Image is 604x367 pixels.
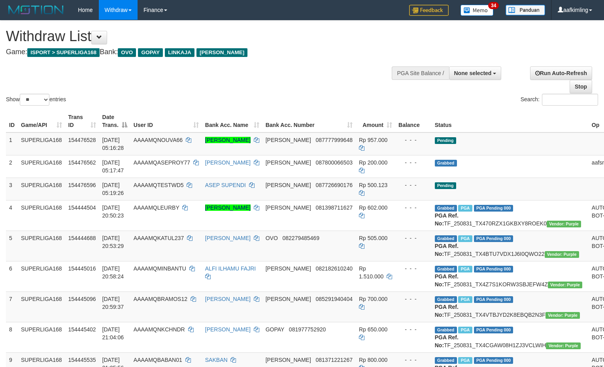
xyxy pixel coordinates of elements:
span: Vendor URL: https://trx4.1velocity.biz [547,221,581,227]
span: Grabbed [435,296,457,303]
span: PGA Pending [474,266,513,272]
th: Amount: activate to sort column ascending [356,110,395,132]
span: 154476562 [68,159,96,166]
span: 154445535 [68,357,96,363]
span: [DATE] 05:16:28 [102,137,124,151]
td: TF_250831_TX4CGAW08H1ZJ3VCLWIH [432,322,589,352]
span: AAAAMQLEURBY [134,204,179,211]
span: Rp 700.000 [359,296,387,302]
th: Status [432,110,589,132]
span: PGA Pending [474,205,513,212]
th: Bank Acc. Name: activate to sort column ascending [202,110,262,132]
span: AAAAMQASEPROY77 [134,159,190,166]
span: AAAAMQNKCHNDR [134,326,185,333]
span: [DATE] 05:19:26 [102,182,124,196]
th: Date Trans.: activate to sort column descending [99,110,130,132]
span: 154476528 [68,137,96,143]
th: Bank Acc. Number: activate to sort column ascending [262,110,356,132]
div: - - - [398,136,428,144]
b: PGA Ref. No: [435,212,459,227]
span: Rp 602.000 [359,204,387,211]
div: - - - [398,234,428,242]
td: 7 [6,291,18,322]
div: - - - [398,356,428,364]
b: PGA Ref. No: [435,304,459,318]
label: Show entries [6,94,66,106]
span: LINKAJA [165,48,194,57]
span: [DATE] 21:04:06 [102,326,124,341]
span: Marked by aafheankoy [458,266,472,272]
a: Stop [570,80,592,93]
span: GOPAY [266,326,284,333]
td: 3 [6,178,18,200]
a: ASEP SUPENDI [205,182,246,188]
span: AAAAMQTESTWD5 [134,182,184,188]
span: Grabbed [435,357,457,364]
span: 154444504 [68,204,96,211]
span: Vendor URL: https://trx4.1velocity.biz [545,312,580,319]
span: [DATE] 05:17:47 [102,159,124,174]
span: Rp 957.000 [359,137,387,143]
a: Run Auto-Refresh [530,66,592,80]
span: Vendor URL: https://trx4.1velocity.biz [548,282,582,288]
input: Search: [542,94,598,106]
td: 2 [6,155,18,178]
span: Pending [435,182,456,189]
span: Rp 800.000 [359,357,387,363]
span: Copy 087777999648 to clipboard [316,137,353,143]
span: 154476596 [68,182,96,188]
span: AAAAMQBABAN01 [134,357,182,363]
span: 154444688 [68,235,96,241]
span: None selected [454,70,492,76]
select: Showentries [20,94,49,106]
span: Copy 082279485469 to clipboard [283,235,319,241]
td: 8 [6,322,18,352]
div: PGA Site Balance / [392,66,449,80]
span: Rp 200.000 [359,159,387,166]
span: Grabbed [435,327,457,333]
span: OVO [266,235,278,241]
span: Vendor URL: https://trx4.1velocity.biz [545,251,579,258]
span: 154445402 [68,326,96,333]
span: Rp 505.000 [359,235,387,241]
span: Copy 081371221267 to clipboard [316,357,353,363]
div: - - - [398,204,428,212]
span: [PERSON_NAME] [266,159,311,166]
span: [PERSON_NAME] [266,265,311,272]
td: SUPERLIGA168 [18,132,65,155]
span: Marked by aafounsreynich [458,205,472,212]
a: [PERSON_NAME] [205,296,251,302]
span: Grabbed [435,160,457,166]
td: TF_250831_TX4Z7S1KORW3SBJEFW4Z [432,261,589,291]
td: SUPERLIGA168 [18,155,65,178]
span: Grabbed [435,266,457,272]
a: [PERSON_NAME] [205,326,251,333]
span: Copy 081977752920 to clipboard [289,326,326,333]
th: Balance [395,110,432,132]
a: ALFI ILHAMU FAJRI [205,265,256,272]
h4: Game: Bank: [6,48,395,56]
span: Marked by aafheankoy [458,296,472,303]
span: [PERSON_NAME] [266,137,311,143]
span: Rp 650.000 [359,326,387,333]
span: Marked by aafheankoy [458,357,472,364]
span: [DATE] 20:58:24 [102,265,124,280]
span: Copy 085291940404 to clipboard [316,296,353,302]
a: [PERSON_NAME] [205,204,251,211]
th: ID [6,110,18,132]
td: TF_250831_TX4BTU7VDX1J6I0QWO22 [432,231,589,261]
img: panduan.png [506,5,545,15]
span: Copy 082182610240 to clipboard [316,265,353,272]
span: Pending [435,137,456,144]
td: 5 [6,231,18,261]
div: - - - [398,295,428,303]
span: [PERSON_NAME] [196,48,247,57]
span: [PERSON_NAME] [266,204,311,211]
span: ISPORT > SUPERLIGA168 [27,48,100,57]
img: MOTION_logo.png [6,4,66,16]
span: [DATE] 20:53:29 [102,235,124,249]
td: TF_250831_TX470RZX1GKBXY8ROEK0 [432,200,589,231]
img: Feedback.jpg [409,5,449,16]
span: [PERSON_NAME] [266,182,311,188]
span: Rp 1.510.000 [359,265,383,280]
